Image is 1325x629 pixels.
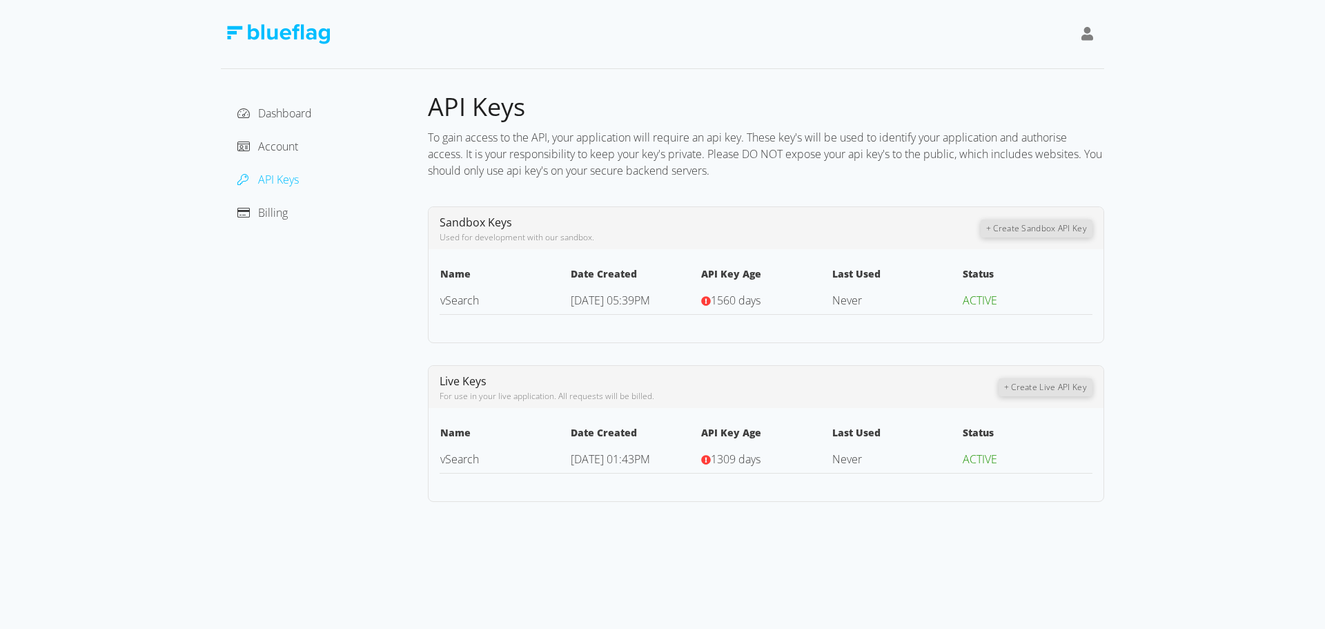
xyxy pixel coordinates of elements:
span: Live Keys [440,374,487,389]
th: Name [440,266,570,287]
button: + Create Live API Key [999,378,1092,396]
button: + Create Sandbox API Key [981,220,1092,238]
div: For use in your live application. All requests will be billed. [440,390,999,403]
span: 1309 days [711,452,760,467]
a: vSearch [440,293,479,308]
th: Name [440,425,570,445]
span: 1560 days [711,293,760,308]
span: ACTIVE [963,293,997,308]
span: [DATE] 05:39PM [571,293,650,308]
th: Last Used [832,425,962,445]
th: API Key Age [700,266,831,287]
th: Date Created [570,425,700,445]
span: Never [832,293,862,308]
th: Date Created [570,266,700,287]
span: Sandbox Keys [440,215,512,230]
div: Used for development with our sandbox. [440,231,981,244]
span: ACTIVE [963,452,997,467]
div: To gain access to the API, your application will require an api key. These key's will be used to ... [428,124,1104,184]
span: Billing [258,205,288,220]
span: [DATE] 01:43PM [571,452,650,467]
a: Billing [237,205,288,220]
span: Never [832,452,862,467]
a: API Keys [237,172,299,187]
span: API Keys [258,172,299,187]
span: API Keys [428,90,525,124]
span: Account [258,139,298,154]
img: Blue Flag Logo [226,24,330,44]
th: Status [962,266,1092,287]
a: Dashboard [237,106,312,121]
th: Last Used [832,266,962,287]
a: vSearch [440,452,479,467]
span: Dashboard [258,106,312,121]
th: API Key Age [700,425,831,445]
a: Account [237,139,298,154]
th: Status [962,425,1092,445]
